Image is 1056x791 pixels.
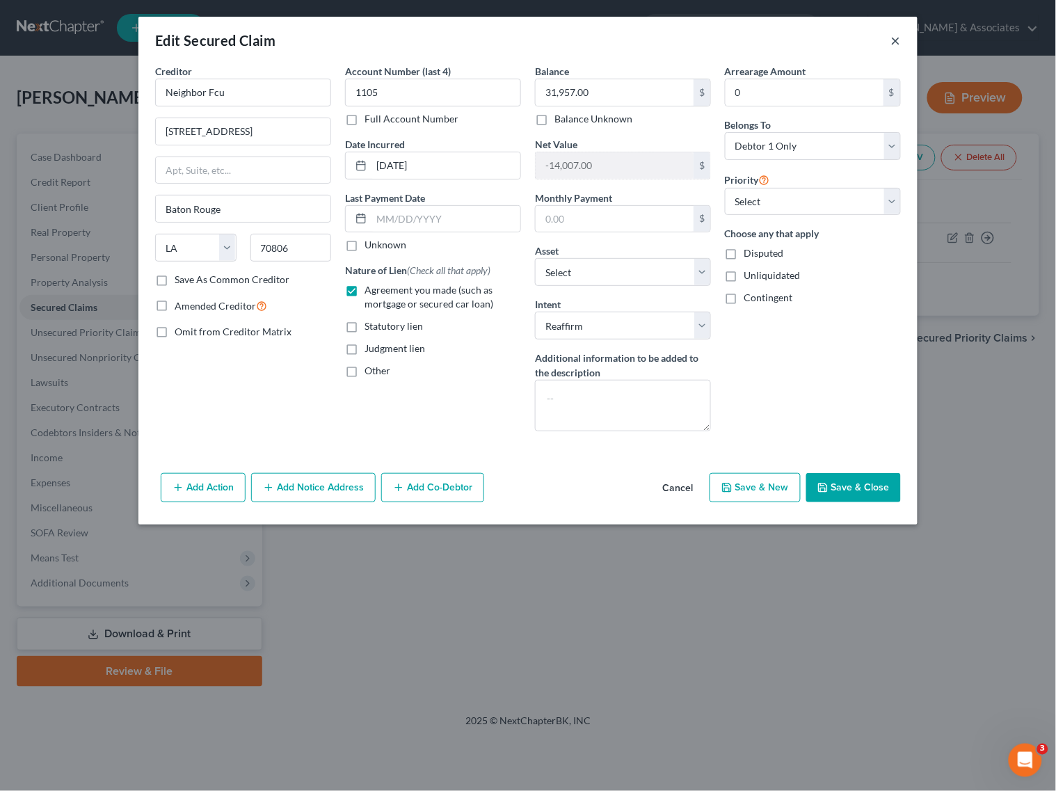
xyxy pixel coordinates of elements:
input: Search creditor by name... [155,79,331,106]
div: $ [694,152,710,179]
span: Other [365,365,390,376]
label: Unknown [365,238,406,252]
label: Monthly Payment [535,191,612,205]
label: Arrearage Amount [725,64,806,79]
label: Balance Unknown [554,112,632,126]
span: Unliquidated [744,269,801,281]
span: Judgment lien [365,342,425,354]
input: Enter city... [156,195,330,222]
span: Agreement you made (such as mortgage or secured car loan) [365,284,493,310]
input: MM/DD/YYYY [371,206,520,232]
span: Creditor [155,65,192,77]
span: (Check all that apply) [407,264,490,276]
span: Asset [535,245,559,257]
button: Add Co-Debtor [381,473,484,502]
div: $ [694,206,710,232]
button: Add Action [161,473,246,502]
input: 0.00 [726,79,883,106]
span: Contingent [744,291,793,303]
input: Enter zip... [250,234,332,262]
label: Full Account Number [365,112,458,126]
span: Statutory lien [365,320,423,332]
span: 3 [1037,744,1048,755]
label: Priority [725,171,770,188]
input: Apt, Suite, etc... [156,157,330,184]
iframe: Intercom live chat [1009,744,1042,777]
button: Save & New [710,473,801,502]
span: Disputed [744,247,784,259]
input: Enter address... [156,118,330,145]
label: Date Incurred [345,137,405,152]
button: Add Notice Address [251,473,376,502]
div: $ [694,79,710,106]
button: Save & Close [806,473,901,502]
label: Net Value [535,137,577,152]
input: 0.00 [536,79,694,106]
div: Edit Secured Claim [155,31,275,50]
button: × [891,32,901,49]
span: Omit from Creditor Matrix [175,326,291,337]
div: $ [883,79,900,106]
button: Cancel [651,474,704,502]
label: Nature of Lien [345,263,490,278]
label: Account Number (last 4) [345,64,451,79]
input: XXXX [345,79,521,106]
label: Choose any that apply [725,226,901,241]
input: 0.00 [536,206,694,232]
input: 0.00 [536,152,694,179]
span: Belongs To [725,119,771,131]
label: Additional information to be added to the description [535,351,711,380]
label: Balance [535,64,569,79]
label: Intent [535,297,561,312]
label: Last Payment Date [345,191,425,205]
span: Amended Creditor [175,300,256,312]
label: Save As Common Creditor [175,273,289,287]
input: MM/DD/YYYY [371,152,520,179]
